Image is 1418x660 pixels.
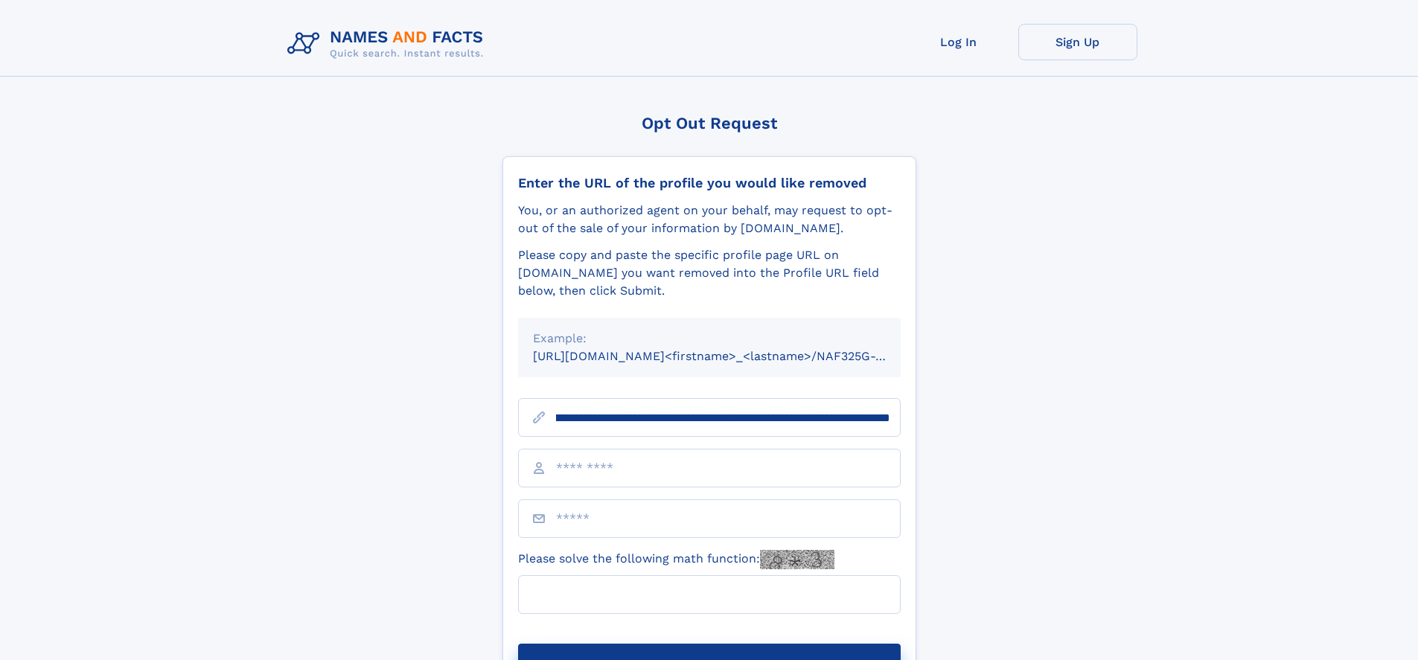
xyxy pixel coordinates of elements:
[533,330,886,347] div: Example:
[281,24,496,64] img: Logo Names and Facts
[518,246,901,300] div: Please copy and paste the specific profile page URL on [DOMAIN_NAME] you want removed into the Pr...
[518,202,901,237] div: You, or an authorized agent on your behalf, may request to opt-out of the sale of your informatio...
[518,550,834,569] label: Please solve the following math function:
[518,175,901,191] div: Enter the URL of the profile you would like removed
[502,114,916,132] div: Opt Out Request
[899,24,1018,60] a: Log In
[533,349,929,363] small: [URL][DOMAIN_NAME]<firstname>_<lastname>/NAF325G-xxxxxxxx
[1018,24,1137,60] a: Sign Up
